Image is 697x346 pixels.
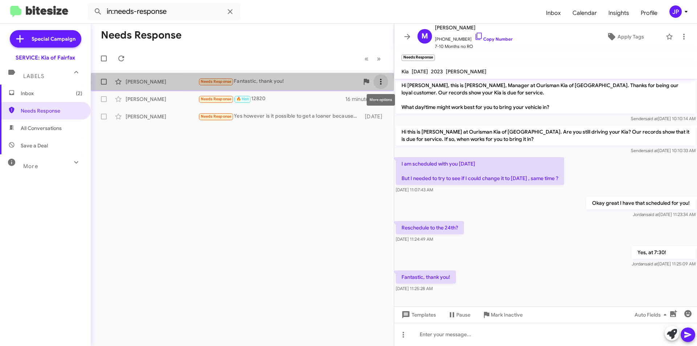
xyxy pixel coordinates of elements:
[631,116,696,121] span: Sender [DATE] 10:10:14 AM
[396,187,433,192] span: [DATE] 11:07:43 AM
[10,30,81,48] a: Special Campaign
[236,97,249,101] span: 🔥 Hot
[198,112,361,121] div: Yes however is it possible to get a loaner because that is my only means of travel for myself and...
[633,212,696,217] span: Jordan [DATE] 11:23:34 AM
[372,51,385,66] button: Next
[646,212,659,217] span: said at
[603,3,635,24] a: Insights
[360,51,373,66] button: Previous
[540,3,567,24] a: Inbox
[456,308,470,321] span: Pause
[446,68,486,75] span: [PERSON_NAME]
[435,32,513,43] span: [PHONE_NUMBER]
[360,51,385,66] nav: Page navigation example
[396,270,456,284] p: Fantastic, thank you!
[474,36,513,42] a: Copy Number
[367,94,395,106] div: More options
[645,148,658,153] span: said at
[396,236,433,242] span: [DATE] 11:24:49 AM
[421,30,428,42] span: M
[396,79,696,114] p: Hi [PERSON_NAME], this is [PERSON_NAME], Manager at Ourisman Kia of [GEOGRAPHIC_DATA]. Thanks for...
[126,78,198,85] div: [PERSON_NAME]
[396,157,564,185] p: I am scheduled with you [DATE] But I needed to try to see if I could change it to [DATE] , same t...
[669,5,682,18] div: JP
[396,125,696,146] p: Hi this is [PERSON_NAME] at Ourisman Kia of [GEOGRAPHIC_DATA]. Are you still driving your Kia? Ou...
[198,77,359,86] div: Fantastic, thank you!
[402,54,435,61] small: Needs Response
[663,5,689,18] button: JP
[629,308,675,321] button: Auto Fields
[201,114,232,119] span: Needs Response
[23,73,44,80] span: Labels
[567,3,603,24] a: Calendar
[101,29,182,41] h1: Needs Response
[476,308,529,321] button: Mark Inactive
[635,308,669,321] span: Auto Fields
[21,90,82,97] span: Inbox
[126,95,198,103] div: [PERSON_NAME]
[377,54,381,63] span: »
[396,286,433,291] span: [DATE] 11:25:28 AM
[23,163,38,170] span: More
[201,97,232,101] span: Needs Response
[32,35,76,42] span: Special Campaign
[21,142,48,149] span: Save a Deal
[16,54,75,61] div: SERVICE: Kia of Fairfax
[400,308,436,321] span: Templates
[198,95,345,103] div: 12820
[364,54,368,63] span: «
[412,68,428,75] span: [DATE]
[645,116,658,121] span: said at
[588,30,662,43] button: Apply Tags
[431,68,443,75] span: 2023
[442,308,476,321] button: Pause
[491,308,523,321] span: Mark Inactive
[635,3,663,24] a: Profile
[631,148,696,153] span: Sender [DATE] 10:10:33 AM
[126,113,198,120] div: [PERSON_NAME]
[617,30,644,43] span: Apply Tags
[394,308,442,321] button: Templates
[396,221,464,234] p: Reschedule to the 24th?
[632,246,696,259] p: Yes, at 7:30!
[345,95,388,103] div: 16 minutes ago
[76,90,82,97] span: (2)
[645,261,658,266] span: said at
[632,261,696,266] span: Jordan [DATE] 11:25:09 AM
[361,113,388,120] div: [DATE]
[88,3,240,20] input: Search
[586,196,696,209] p: Okay great I have that scheduled for you!
[21,125,62,132] span: All Conversations
[435,43,513,50] span: 7-10 Months no RO
[402,68,409,75] span: Kia
[21,107,82,114] span: Needs Response
[435,23,513,32] span: [PERSON_NAME]
[201,79,232,84] span: Needs Response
